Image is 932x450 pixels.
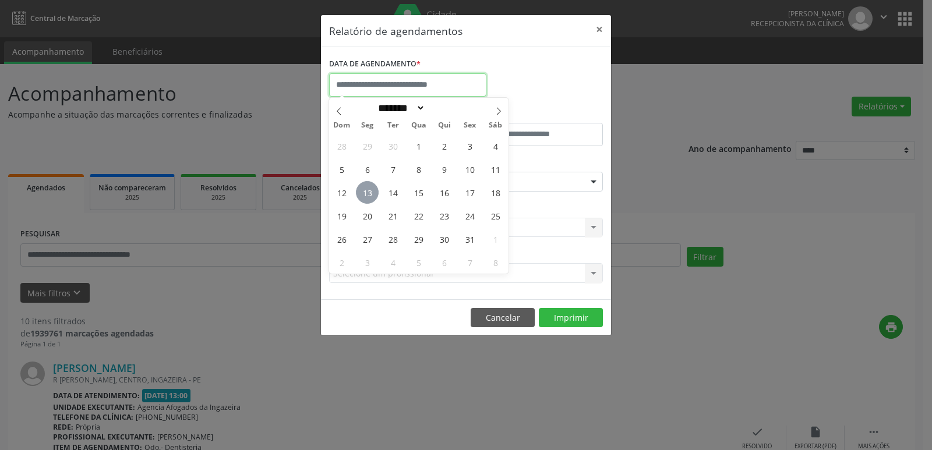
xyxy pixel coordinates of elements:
[330,181,353,204] span: Outubro 12, 2025
[484,228,507,250] span: Novembro 1, 2025
[356,181,379,204] span: Outubro 13, 2025
[380,122,406,129] span: Ter
[382,251,404,274] span: Novembro 4, 2025
[407,158,430,180] span: Outubro 8, 2025
[382,134,404,157] span: Setembro 30, 2025
[382,181,404,204] span: Outubro 14, 2025
[484,204,507,227] span: Outubro 25, 2025
[356,158,379,180] span: Outubro 6, 2025
[329,23,463,38] h5: Relatório de agendamentos
[433,134,456,157] span: Outubro 2, 2025
[457,122,483,129] span: Sex
[484,181,507,204] span: Outubro 18, 2025
[407,181,430,204] span: Outubro 15, 2025
[356,204,379,227] span: Outubro 20, 2025
[539,308,603,328] button: Imprimir
[330,134,353,157] span: Setembro 28, 2025
[458,181,481,204] span: Outubro 17, 2025
[329,122,355,129] span: Dom
[458,158,481,180] span: Outubro 10, 2025
[330,158,353,180] span: Outubro 5, 2025
[330,251,353,274] span: Novembro 2, 2025
[433,158,456,180] span: Outubro 9, 2025
[458,204,481,227] span: Outubro 24, 2025
[484,134,507,157] span: Outubro 4, 2025
[469,105,603,123] label: ATÉ
[382,204,404,227] span: Outubro 21, 2025
[588,15,611,44] button: Close
[356,228,379,250] span: Outubro 27, 2025
[355,122,380,129] span: Seg
[356,251,379,274] span: Novembro 3, 2025
[356,134,379,157] span: Setembro 29, 2025
[374,102,425,114] select: Month
[433,251,456,274] span: Novembro 6, 2025
[484,251,507,274] span: Novembro 8, 2025
[471,308,535,328] button: Cancelar
[330,204,353,227] span: Outubro 19, 2025
[382,228,404,250] span: Outubro 28, 2025
[329,55,421,73] label: DATA DE AGENDAMENTO
[483,122,509,129] span: Sáb
[433,228,456,250] span: Outubro 30, 2025
[406,122,432,129] span: Qua
[458,134,481,157] span: Outubro 3, 2025
[407,204,430,227] span: Outubro 22, 2025
[407,134,430,157] span: Outubro 1, 2025
[330,228,353,250] span: Outubro 26, 2025
[458,228,481,250] span: Outubro 31, 2025
[432,122,457,129] span: Qui
[433,181,456,204] span: Outubro 16, 2025
[433,204,456,227] span: Outubro 23, 2025
[484,158,507,180] span: Outubro 11, 2025
[382,158,404,180] span: Outubro 7, 2025
[425,102,464,114] input: Year
[407,228,430,250] span: Outubro 29, 2025
[458,251,481,274] span: Novembro 7, 2025
[407,251,430,274] span: Novembro 5, 2025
